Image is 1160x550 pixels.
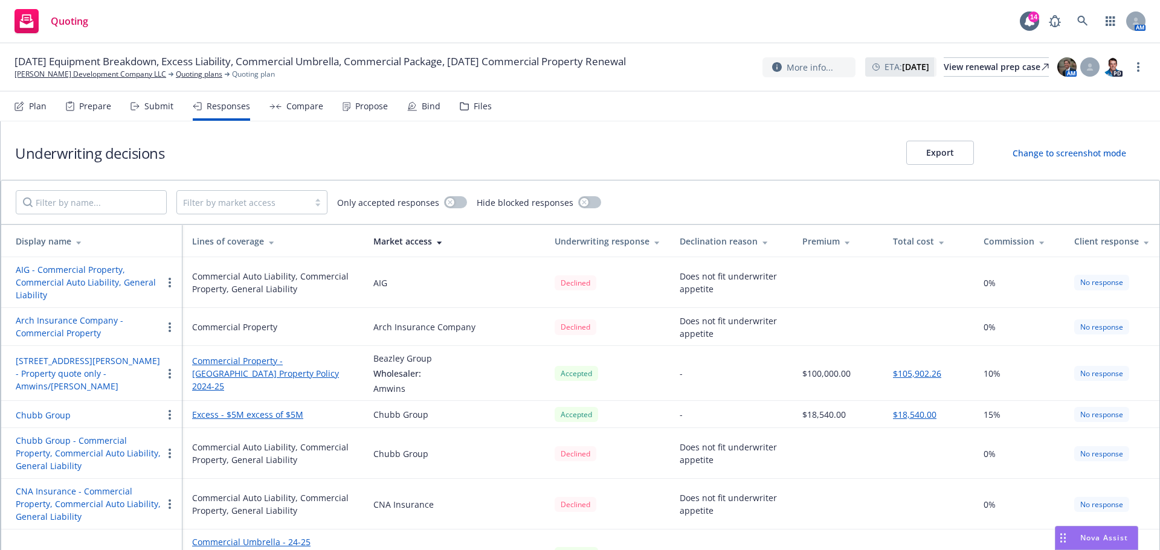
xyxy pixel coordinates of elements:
div: Commercial Property [192,321,277,333]
div: Compare [286,101,323,111]
div: Declined [555,497,596,512]
div: Chubb Group [373,447,428,460]
span: 0% [984,277,996,289]
div: Arch Insurance Company [373,321,475,333]
img: photo [1103,57,1123,77]
div: Declined [555,275,596,290]
div: Drag to move [1055,526,1071,549]
a: Search [1071,9,1095,33]
div: $18,540.00 [802,408,846,421]
div: Lines of coverage [192,235,354,248]
div: No response [1074,319,1129,334]
div: No response [1074,275,1129,290]
div: Commercial Auto Liability, Commercial Property, General Liability [192,270,354,295]
div: No response [1074,366,1129,381]
span: 0% [984,498,996,511]
div: Wholesaler: [373,367,432,380]
strong: [DATE] [902,61,929,72]
div: Display name [16,235,173,248]
span: 0% [984,321,996,333]
a: Excess - $5M excess of $5M [192,408,354,421]
span: ETA : [884,60,929,73]
button: Export [906,141,974,165]
button: Nova Assist [1055,526,1138,550]
a: more [1131,60,1145,74]
div: Underwriting response [555,235,660,248]
span: Hide blocked responses [477,196,573,209]
div: Declined [555,319,596,334]
div: - [680,367,683,380]
div: Chubb Group [373,408,428,421]
div: Does not fit underwriter appetite [680,441,783,466]
span: 10% [984,367,1000,380]
span: More info... [787,61,833,74]
button: More info... [762,57,855,77]
input: Filter by name... [16,190,167,214]
div: Does not fit underwriter appetite [680,315,783,340]
div: Files [474,101,492,111]
div: Accepted [555,407,598,422]
span: Quoting [51,16,88,26]
div: Prepare [79,101,111,111]
div: Premium [802,235,874,248]
a: Quoting plans [176,69,222,80]
div: Submit [144,101,173,111]
a: Switch app [1098,9,1123,33]
button: AIG - Commercial Property, Commercial Auto Liability, General Liability [16,263,163,301]
div: Commission [984,235,1055,248]
div: Beazley Group [373,352,432,365]
div: Commercial Auto Liability, Commercial Property, General Liability [192,441,354,466]
div: Responses [207,101,250,111]
span: Quoting plan [232,69,275,80]
div: Market access [373,235,535,248]
div: Does not fit underwriter appetite [680,270,783,295]
span: Declined [555,446,596,461]
div: No response [1074,407,1129,422]
div: Client response [1074,235,1150,248]
div: Declination reason [680,235,783,248]
div: CNA Insurance [373,498,434,511]
div: Plan [29,101,47,111]
div: No response [1074,446,1129,461]
div: Bind [422,101,440,111]
button: Chubb Group [16,409,71,421]
a: View renewal prep case [944,57,1049,77]
div: AIG [373,277,387,289]
div: Declined [555,446,596,461]
span: Only accepted responses [337,196,439,209]
button: $18,540.00 [893,408,936,421]
div: Amwins [373,382,432,395]
div: Propose [355,101,388,111]
button: Change to screenshot mode [993,141,1145,165]
span: Nova Assist [1080,532,1128,543]
button: CNA Insurance - Commercial Property, Commercial Auto Liability, General Liability [16,485,163,523]
span: Declined [555,319,596,334]
h1: Underwriting decisions [15,143,164,163]
a: [PERSON_NAME] Development Company LLC [14,69,166,80]
button: Arch Insurance Company - Commercial Property [16,314,163,339]
span: 15% [984,408,1000,421]
button: [STREET_ADDRESS][PERSON_NAME] - Property quote only - Amwins/[PERSON_NAME] [16,354,163,392]
img: photo [1057,57,1077,77]
div: - [680,408,683,421]
a: Report a Bug [1043,9,1067,33]
span: 0% [984,447,996,460]
button: Chubb Group - Commercial Property, Commercial Auto Liability, General Liability [16,434,163,472]
div: Total cost [893,235,964,248]
span: Declined [555,275,596,290]
span: [DATE] Equipment Breakdown, Excess Liability, Commercial Umbrella, Commercial Package, [DATE] Com... [14,54,626,69]
div: $100,000.00 [802,367,851,380]
div: 14 [1028,11,1039,22]
div: Accepted [555,366,598,381]
button: $105,902.26 [893,367,941,380]
div: Does not fit underwriter appetite [680,491,783,517]
div: View renewal prep case [944,58,1049,76]
a: Quoting [10,4,93,38]
a: Commercial Property - [GEOGRAPHIC_DATA] Property Policy 2024-25 [192,354,354,392]
div: No response [1074,497,1129,512]
div: Commercial Auto Liability, Commercial Property, General Liability [192,491,354,517]
div: Change to screenshot mode [1013,147,1126,159]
